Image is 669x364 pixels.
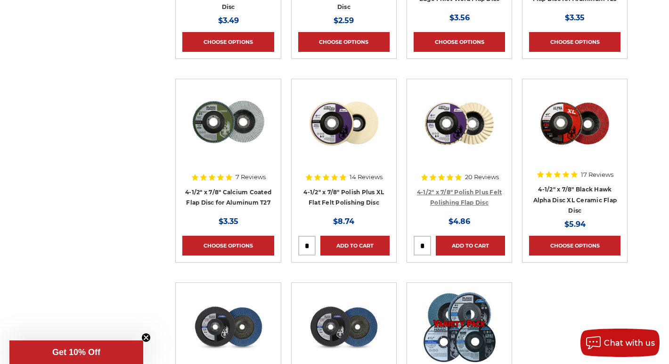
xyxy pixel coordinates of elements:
img: 4.5 inch extra thick felt disc [306,86,382,161]
span: Chat with us [604,339,655,347]
a: Choose Options [182,236,274,256]
div: Get 10% OffClose teaser [9,340,143,364]
a: Choose Options [529,236,620,256]
span: $3.35 [565,13,585,22]
span: $3.56 [449,13,470,22]
a: 4.5 inch extra thick felt disc [298,86,390,177]
a: Choose Options [298,32,390,52]
span: $8.74 [333,217,354,226]
span: $2.59 [334,16,354,25]
img: BHA 4-1/2" x 7/8" Aluminum Flap Disc [191,86,266,161]
span: 17 Reviews [581,172,613,178]
a: Choose Options [182,32,274,52]
a: buffing and polishing felt flap disc [414,86,505,177]
a: 4-1/2" x 7/8" Polish Plus Felt Polishing Flap Disc [417,189,502,207]
button: Chat with us [580,329,660,357]
a: 4-1/2" x 7/8" Polish Plus XL Flat Felt Polishing Disc [303,189,384,207]
span: $5.94 [564,220,586,229]
a: Add to Cart [436,236,505,256]
a: 4-1/2" x 7/8" Calcium Coated Flap Disc for Aluminum T27 [185,189,271,207]
span: 7 Reviews [236,174,266,180]
a: Choose Options [529,32,620,52]
span: $3.49 [218,16,239,25]
span: $3.35 [219,217,238,226]
button: Close teaser [141,333,151,342]
a: 4-1/2" x 7/8" Black Hawk Alpha Disc XL Ceramic Flap Disc [533,186,617,214]
a: Choose Options [414,32,505,52]
a: 4.5" BHA Alpha Disc [529,86,620,177]
span: $4.86 [449,217,470,226]
img: 4.5" BHA Alpha Disc [537,86,612,161]
span: 14 Reviews [350,174,383,180]
span: Get 10% Off [52,347,100,357]
img: buffing and polishing felt flap disc [422,86,497,161]
a: Add to Cart [320,236,390,256]
a: BHA 4-1/2" x 7/8" Aluminum Flap Disc [182,86,274,177]
span: 20 Reviews [465,174,499,180]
